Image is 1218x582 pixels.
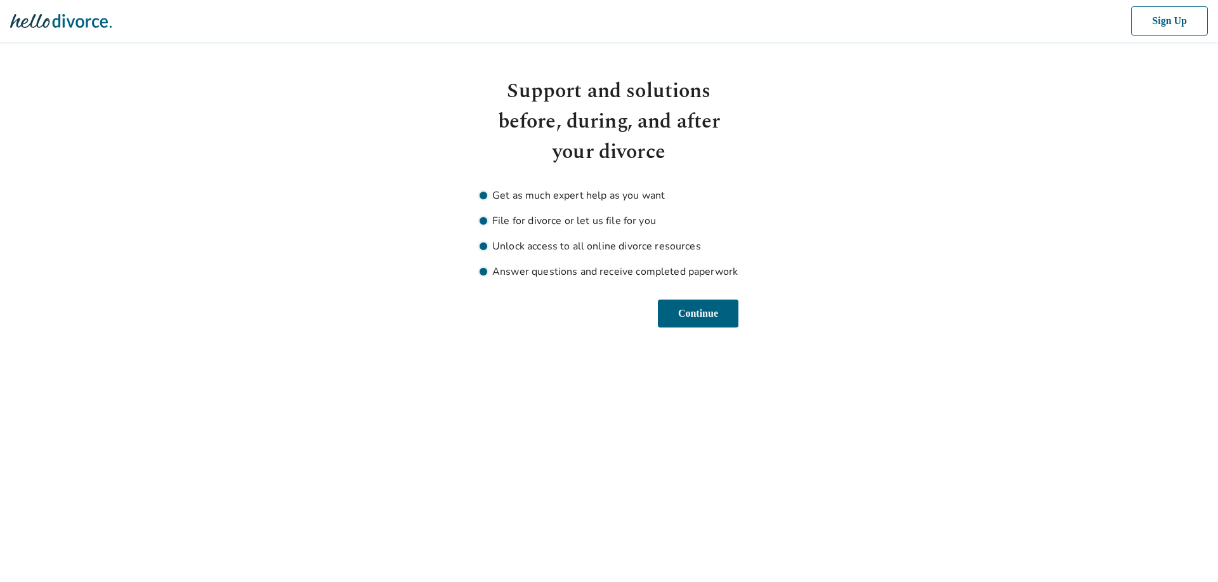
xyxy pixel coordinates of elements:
h1: Support and solutions before, during, and after your divorce [480,76,738,168]
li: Answer questions and receive completed paperwork [480,264,738,279]
button: Continue [658,300,738,327]
img: Hello Divorce Logo [10,8,112,34]
li: Unlock access to all online divorce resources [480,239,738,254]
li: Get as much expert help as you want [480,188,738,203]
li: File for divorce or let us file for you [480,213,738,228]
button: Sign Up [1131,6,1208,36]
